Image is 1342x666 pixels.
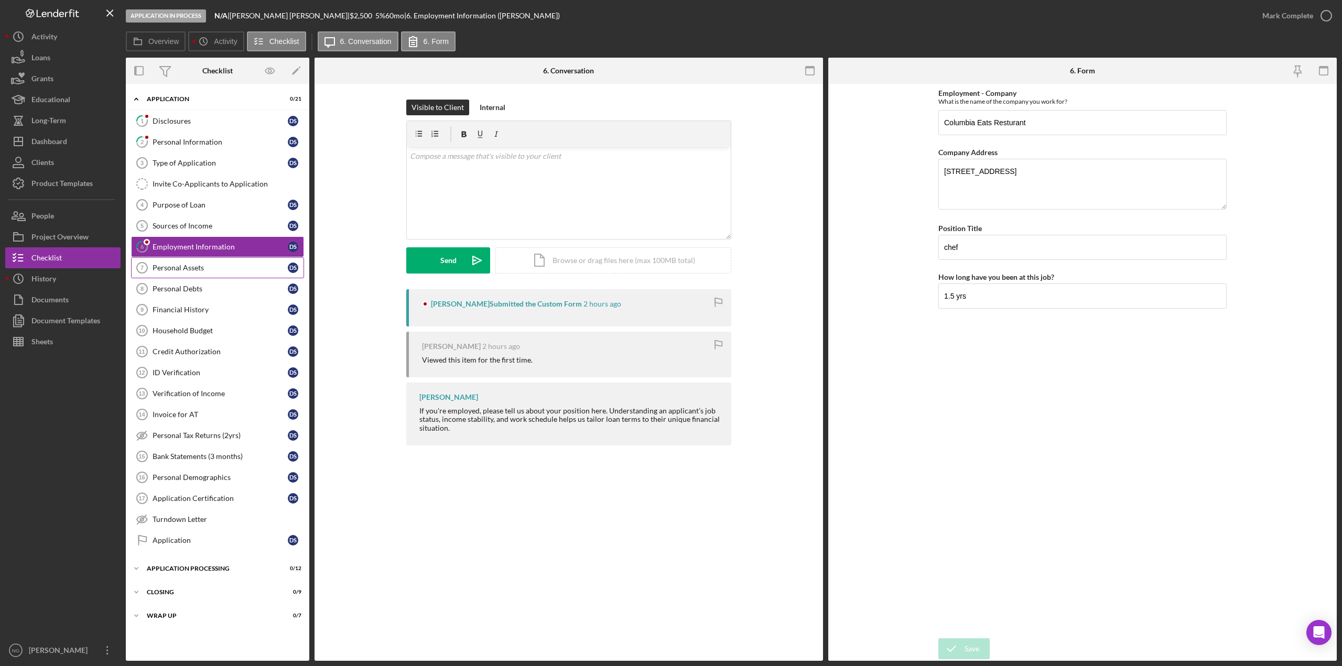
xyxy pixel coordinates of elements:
div: D S [288,304,298,315]
div: D S [288,283,298,294]
div: 5 % [375,12,385,20]
time: 2025-09-04 16:40 [482,342,520,351]
button: Loans [5,47,121,68]
button: Activity [188,31,244,51]
div: Product Templates [31,173,93,196]
a: 1DisclosuresDS [131,111,304,132]
div: 0 / 7 [283,613,301,619]
a: 13Verification of IncomeDS [131,383,304,404]
div: D S [288,137,298,147]
tspan: 10 [138,327,145,334]
div: D S [288,158,298,168]
div: D S [288,346,298,357]
div: Send [440,247,457,274]
div: Personal Debts [153,285,288,293]
tspan: 15 [138,453,145,460]
time: 2025-09-04 16:43 [583,300,621,308]
a: 17Application CertificationDS [131,488,304,509]
a: 16Personal DemographicsDS [131,467,304,488]
a: 3Type of ApplicationDS [131,152,304,173]
button: People [5,205,121,226]
div: Purpose of Loan [153,201,288,209]
div: D S [288,409,298,420]
div: Open Intercom Messenger [1306,620,1332,645]
tspan: 3 [140,160,144,166]
div: Documents [31,289,69,313]
div: History [31,268,56,292]
div: Household Budget [153,326,288,335]
button: 6. Form [401,31,456,51]
div: Personal Tax Returns (2yrs) [153,431,288,440]
div: Viewed this item for the first time. [422,356,533,364]
button: Educational [5,89,121,110]
div: Internal [480,100,505,115]
div: 60 mo [385,12,404,20]
button: Documents [5,289,121,310]
b: N/A [214,11,228,20]
div: Checklist [31,247,62,271]
textarea: [STREET_ADDRESS] [938,159,1227,209]
a: History [5,268,121,289]
tspan: 2 [140,138,144,145]
button: Clients [5,152,121,173]
tspan: 5 [140,223,144,229]
div: 0 / 21 [283,96,301,102]
div: Personal Assets [153,264,288,272]
a: Long-Term [5,110,121,131]
button: Internal [474,100,511,115]
a: 14Invoice for ATDS [131,404,304,425]
div: D S [288,242,298,252]
div: [PERSON_NAME] [422,342,481,351]
div: Employment Information [153,243,288,251]
a: ApplicationDS [131,530,304,551]
label: 6. Form [424,37,449,46]
a: 8Personal DebtsDS [131,278,304,299]
a: 15Bank Statements (3 months)DS [131,446,304,467]
div: Turndown Letter [153,515,304,523]
button: Sheets [5,331,121,352]
div: Save [965,638,979,659]
button: Activity [5,26,121,47]
div: Long-Term [31,110,66,134]
tspan: 17 [138,495,145,501]
label: Employment - Company [938,89,1016,97]
div: Activity [31,26,57,50]
text: NG [12,648,19,653]
div: D S [288,200,298,210]
div: [PERSON_NAME] [26,640,94,663]
button: Project Overview [5,226,121,247]
label: Checklist [269,37,299,46]
div: | [214,12,230,20]
div: Application In Process [126,9,206,23]
button: Grants [5,68,121,89]
label: Overview [148,37,179,46]
div: Application [153,536,288,544]
div: Grants [31,68,53,92]
a: 7Personal AssetsDS [131,257,304,278]
div: Invite Co-Applicants to Application [153,180,304,188]
div: Sources of Income [153,222,288,230]
tspan: 9 [140,307,144,313]
div: D S [288,472,298,483]
div: Application [147,96,275,102]
button: Visible to Client [406,100,469,115]
a: 12ID VerificationDS [131,362,304,383]
a: Invite Co-Applicants to Application [131,173,304,194]
button: Mark Complete [1252,5,1337,26]
a: 6Employment InformationDS [131,236,304,257]
a: Document Templates [5,310,121,331]
tspan: 16 [138,474,145,481]
div: Bank Statements (3 months) [153,452,288,461]
div: Financial History [153,305,288,314]
div: Loans [31,47,50,71]
div: [PERSON_NAME] [419,393,478,401]
button: Checklist [5,247,121,268]
div: 0 / 12 [283,565,301,572]
div: Clients [31,152,54,176]
a: 2Personal InformationDS [131,132,304,152]
button: Product Templates [5,173,121,194]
